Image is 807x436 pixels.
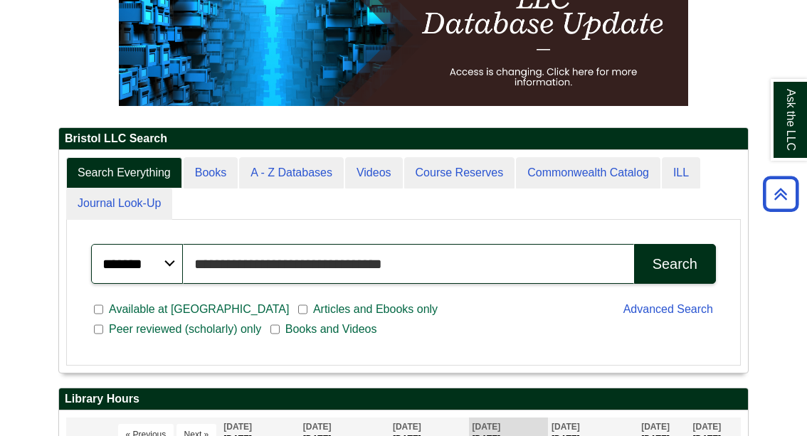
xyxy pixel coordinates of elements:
span: [DATE] [552,422,580,432]
span: Articles and Ebooks only [307,301,443,318]
a: Commonwealth Catalog [516,157,660,189]
span: [DATE] [303,422,332,432]
span: [DATE] [223,422,252,432]
span: Books and Videos [280,321,383,338]
a: Advanced Search [623,303,713,315]
a: Books [184,157,238,189]
input: Books and Videos [270,323,280,336]
input: Available at [GEOGRAPHIC_DATA] [94,303,103,316]
a: Course Reserves [404,157,515,189]
span: Available at [GEOGRAPHIC_DATA] [103,301,295,318]
h2: Library Hours [59,388,748,410]
a: Back to Top [758,184,803,203]
span: [DATE] [393,422,421,432]
a: Search Everything [66,157,182,189]
a: Journal Look-Up [66,188,172,220]
button: Search [634,244,716,284]
span: [DATE] [693,422,722,432]
div: Search [653,256,697,272]
a: A - Z Databases [239,157,344,189]
span: [DATE] [641,422,670,432]
h2: Bristol LLC Search [59,128,748,150]
input: Articles and Ebooks only [298,303,307,316]
input: Peer reviewed (scholarly) only [94,323,103,336]
a: ILL [662,157,700,189]
span: [DATE] [473,422,501,432]
a: Videos [345,157,403,189]
span: Peer reviewed (scholarly) only [103,321,267,338]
